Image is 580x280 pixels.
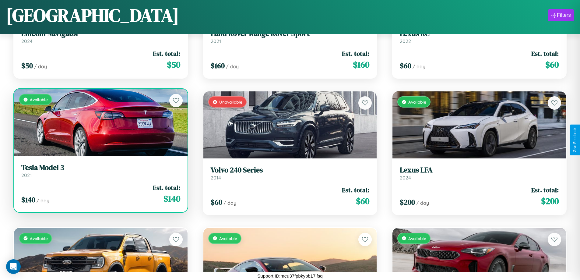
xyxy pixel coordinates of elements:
h3: Volvo 240 Series [211,166,370,175]
span: / day [34,63,47,69]
span: Available [408,99,426,105]
span: / day [37,197,49,204]
span: $ 160 [211,61,225,71]
h3: Tesla Model 3 [21,163,180,172]
div: Open Intercom Messenger [6,259,21,274]
span: 2024 [21,38,33,44]
a: Tesla Model 32021 [21,163,180,178]
h3: Lexus LFA [400,166,559,175]
span: $ 60 [356,195,369,207]
h3: Lincoln Navigator [21,29,180,38]
span: $ 60 [545,58,559,71]
span: Est. total: [342,186,369,194]
a: Land Rover Range Rover Sport2021 [211,29,370,44]
span: $ 60 [400,61,411,71]
a: Lincoln Navigator2024 [21,29,180,44]
span: / day [226,63,239,69]
span: Est. total: [153,183,180,192]
span: / day [413,63,425,69]
span: $ 160 [353,58,369,71]
h3: Land Rover Range Rover Sport [211,29,370,38]
span: Available [219,236,237,241]
span: $ 140 [163,193,180,205]
span: Est. total: [531,49,559,58]
span: $ 200 [541,195,559,207]
h3: Lexus RC [400,29,559,38]
p: Support ID: meu37fpbkypb17ifsq [257,272,322,280]
span: Est. total: [531,186,559,194]
span: $ 50 [21,61,33,71]
span: Available [408,236,426,241]
h1: [GEOGRAPHIC_DATA] [6,3,179,28]
a: Lexus RC2022 [400,29,559,44]
span: 2022 [400,38,411,44]
span: 2014 [211,175,221,181]
span: $ 60 [211,197,222,207]
span: $ 140 [21,195,35,205]
span: 2021 [21,172,32,178]
span: Est. total: [153,49,180,58]
span: / day [416,200,429,206]
a: Volvo 240 Series2014 [211,166,370,181]
a: Lexus LFA2024 [400,166,559,181]
span: Available [30,236,48,241]
div: Give Feedback [573,128,577,152]
span: Available [30,97,48,102]
span: $ 200 [400,197,415,207]
span: Unavailable [219,99,242,105]
span: $ 50 [167,58,180,71]
span: Est. total: [342,49,369,58]
span: / day [223,200,236,206]
span: 2021 [211,38,221,44]
span: 2024 [400,175,411,181]
button: Filters [548,9,574,21]
div: Filters [557,12,571,18]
